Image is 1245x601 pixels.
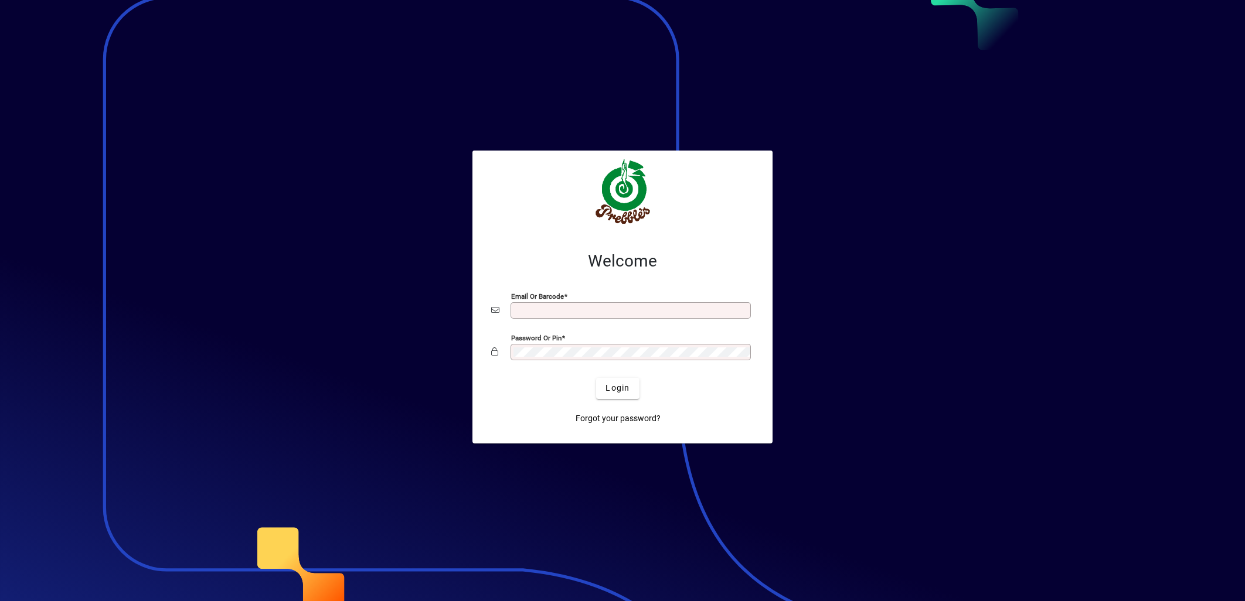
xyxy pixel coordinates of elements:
a: Forgot your password? [571,408,665,429]
span: Login [606,382,630,394]
span: Forgot your password? [576,412,661,425]
mat-label: Password or Pin [511,333,562,342]
h2: Welcome [491,251,754,271]
mat-label: Email or Barcode [511,292,564,300]
button: Login [596,378,639,399]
